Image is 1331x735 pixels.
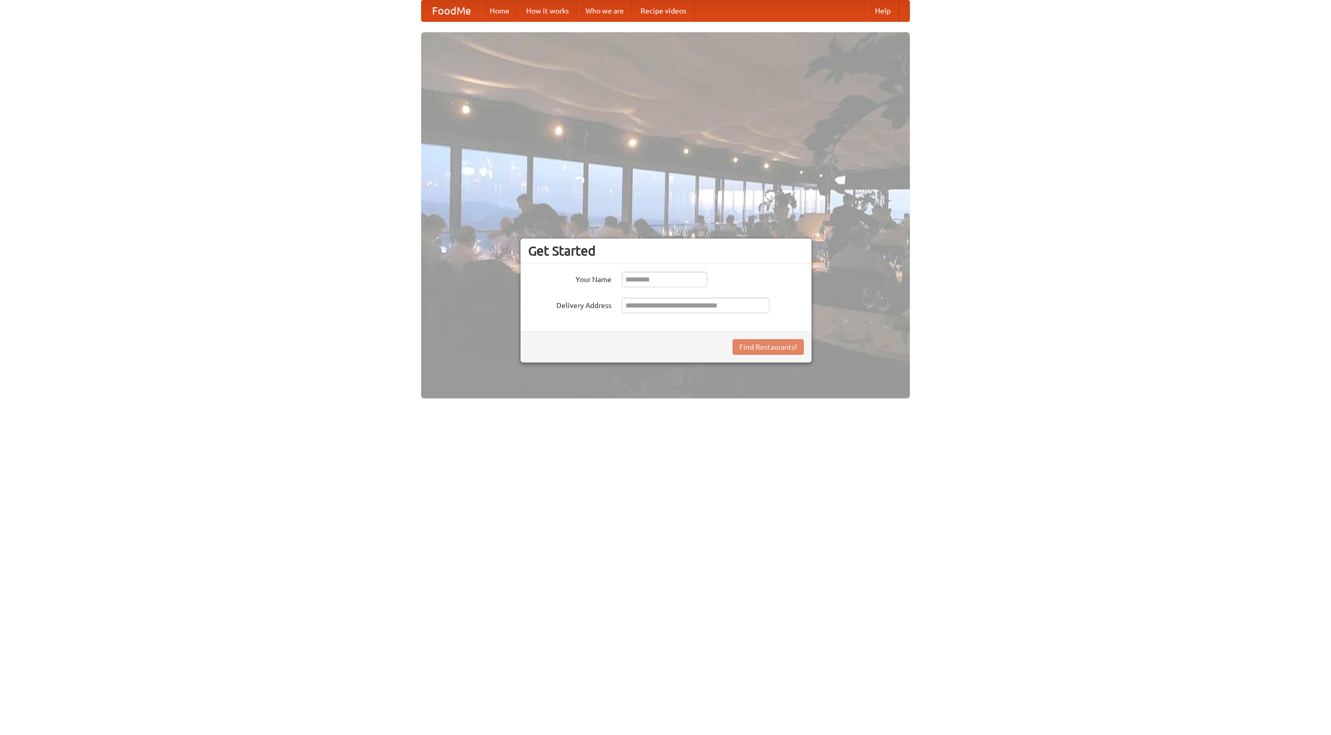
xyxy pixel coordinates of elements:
a: FoodMe [422,1,481,21]
a: How it works [518,1,577,21]
a: Help [867,1,899,21]
label: Your Name [528,272,611,285]
button: Find Restaurants! [733,339,804,355]
label: Delivery Address [528,298,611,311]
a: Home [481,1,518,21]
a: Who we are [577,1,632,21]
h3: Get Started [528,243,804,259]
a: Recipe videos [632,1,695,21]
